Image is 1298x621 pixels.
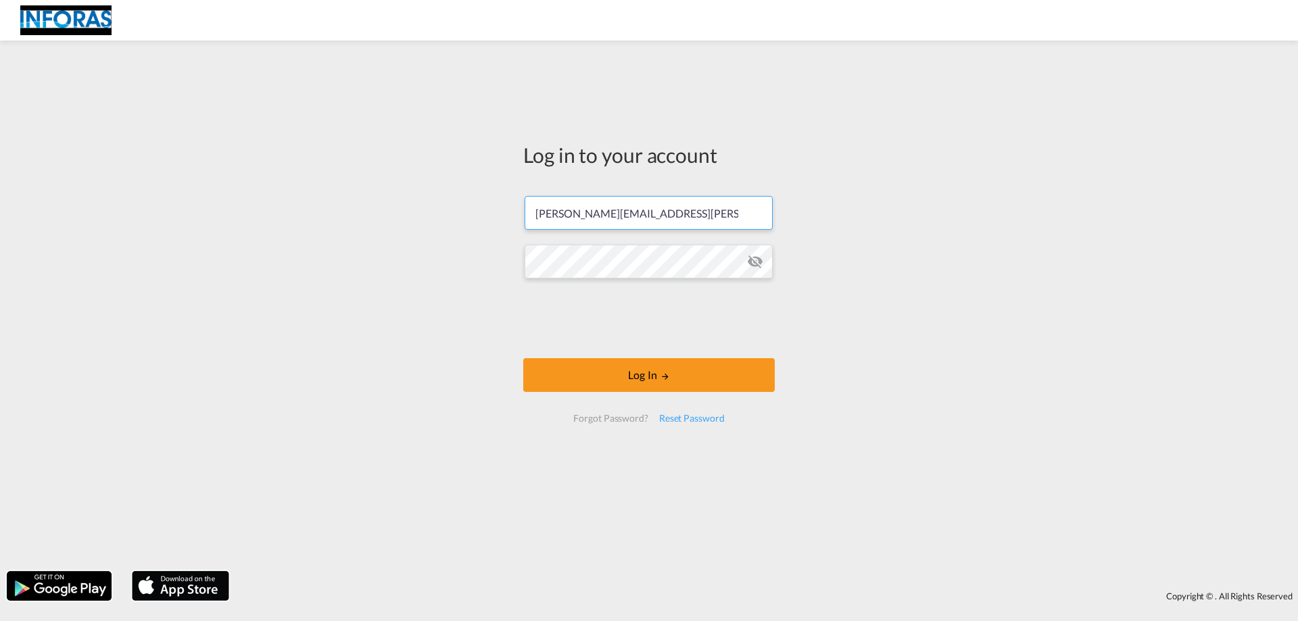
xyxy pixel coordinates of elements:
[20,5,112,36] img: eff75c7098ee11eeb65dd1c63e392380.jpg
[523,141,775,169] div: Log in to your account
[546,292,752,345] iframe: reCAPTCHA
[130,570,231,602] img: apple.png
[568,406,653,430] div: Forgot Password?
[523,358,775,392] button: LOGIN
[5,570,113,602] img: google.png
[525,196,773,230] input: Enter email/phone number
[654,406,730,430] div: Reset Password
[747,253,763,270] md-icon: icon-eye-off
[236,585,1298,607] div: Copyright © . All Rights Reserved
